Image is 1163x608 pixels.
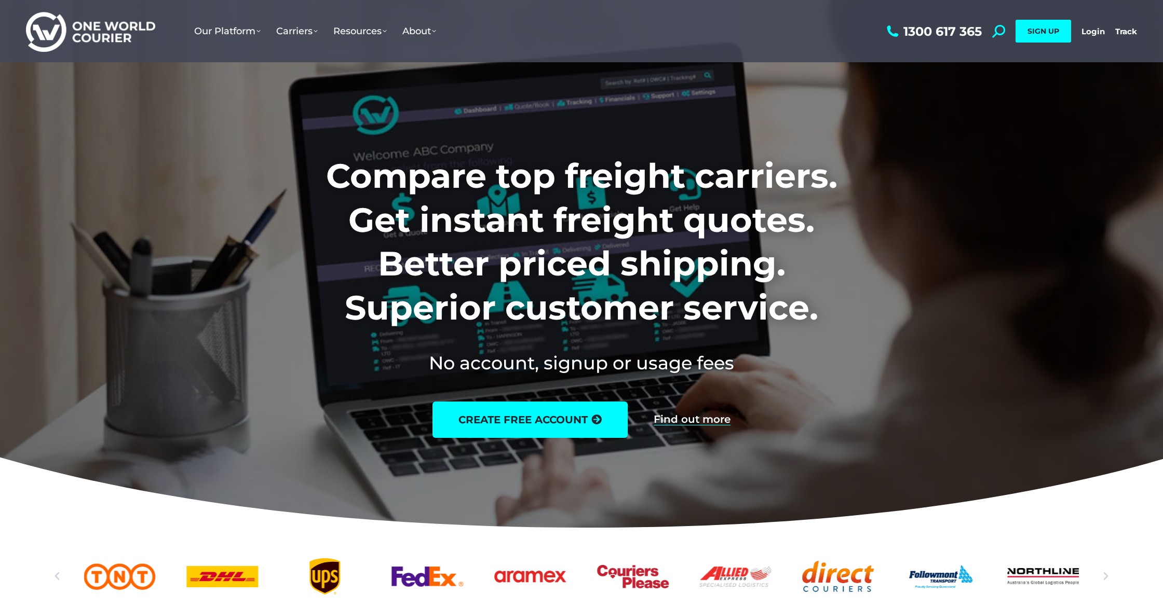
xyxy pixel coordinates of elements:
span: About [402,25,436,37]
span: Carriers [276,25,318,37]
div: 7 / 25 [597,558,669,595]
div: 4 / 25 [289,558,361,595]
span: Our Platform [194,25,261,37]
a: Couriers Please logo [597,558,669,595]
div: 5 / 25 [392,558,464,595]
a: Find out more [654,414,731,425]
span: Resources [333,25,387,37]
a: Track [1115,26,1137,36]
a: UPS logo [289,558,361,595]
a: Carriers [268,15,326,47]
div: 10 / 25 [905,558,977,595]
a: TNT logo Australian freight company [84,558,156,595]
a: DHl logo [186,558,258,595]
h2: No account, signup or usage fees [258,350,906,376]
a: Followmont transoirt web logo [905,558,977,595]
div: 8 / 25 [700,558,772,595]
div: 3 / 25 [186,558,258,595]
div: 9 / 25 [802,558,874,595]
div: Slides [84,558,1079,595]
a: Login [1081,26,1105,36]
a: Allied Express logo [700,558,772,595]
a: 1300 617 365 [884,25,982,38]
a: Aramex_logo [494,558,566,595]
a: SIGN UP [1016,20,1071,43]
img: One World Courier [26,10,155,52]
a: create free account [432,402,628,438]
a: Northline logo [1008,558,1079,595]
a: Direct Couriers logo [802,558,874,595]
a: Our Platform [186,15,268,47]
a: About [395,15,444,47]
div: 2 / 25 [84,558,156,595]
a: FedEx logo [392,558,464,595]
div: 6 / 25 [494,558,566,595]
a: Resources [326,15,395,47]
span: SIGN UP [1027,26,1059,36]
h1: Compare top freight carriers. Get instant freight quotes. Better priced shipping. Superior custom... [258,154,906,329]
div: 11 / 25 [1008,558,1079,595]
